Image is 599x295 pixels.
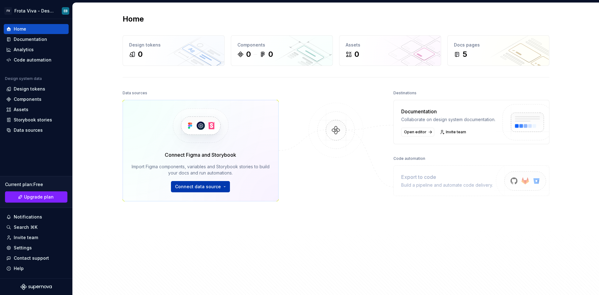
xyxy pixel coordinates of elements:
a: Components [4,94,69,104]
button: Connect data source [171,181,230,192]
button: Search ⌘K [4,222,69,232]
div: 0 [138,49,143,59]
div: Connect Figma and Storybook [165,151,236,159]
a: Invite team [438,128,469,136]
h2: Home [123,14,144,24]
div: Design tokens [129,42,218,48]
button: Notifications [4,212,69,222]
div: Code automation [14,57,51,63]
div: Invite team [14,234,38,241]
div: 0 [354,49,359,59]
a: Home [4,24,69,34]
button: Contact support [4,253,69,263]
div: Build a pipeline and automate code delivery. [401,182,493,188]
div: 0 [246,49,251,59]
div: Home [14,26,26,32]
a: Docs pages5 [447,35,549,66]
a: Documentation [4,34,69,44]
a: Data sources [4,125,69,135]
svg: Supernova Logo [21,284,52,290]
div: Components [14,96,41,102]
a: Analytics [4,45,69,55]
a: Open editor [401,128,434,136]
div: Current plan : Free [5,181,67,188]
div: 5 [463,49,467,59]
a: Code automation [4,55,69,65]
div: Export to code [401,173,493,181]
div: Design system data [5,76,42,81]
div: Analytics [14,47,34,53]
div: Help [14,265,24,272]
div: Import Figma components, variables and Storybook stories to build your docs and run automations. [132,164,270,176]
span: Connect data source [175,184,221,190]
span: Open editor [404,130,426,135]
div: 0 [268,49,273,59]
div: FV [4,7,12,15]
div: Docs pages [454,42,543,48]
div: Destinations [393,89,416,97]
a: Assets [4,105,69,115]
a: Upgrade plan [5,191,67,203]
div: Contact support [14,255,49,261]
span: Upgrade plan [24,194,54,200]
div: Data sources [14,127,43,133]
div: Assets [346,42,435,48]
div: Documentation [14,36,47,42]
a: Assets0 [339,35,441,66]
div: Components [237,42,326,48]
button: FVFrota Viva - Design SystemEB [1,4,71,17]
a: Invite team [4,233,69,243]
div: Frota Viva - Design System [14,8,54,14]
button: Help [4,263,69,273]
div: Code automation [393,154,425,163]
span: Invite team [446,130,466,135]
div: EB [64,8,68,13]
div: Documentation [401,108,495,115]
a: Storybook stories [4,115,69,125]
div: Design tokens [14,86,45,92]
a: Components00 [231,35,333,66]
a: Settings [4,243,69,253]
div: Search ⌘K [14,224,37,230]
div: Data sources [123,89,147,97]
div: Settings [14,245,32,251]
div: Notifications [14,214,42,220]
div: Storybook stories [14,117,52,123]
a: Design tokens0 [123,35,225,66]
div: Assets [14,106,28,113]
a: Design tokens [4,84,69,94]
div: Collaborate on design system documentation. [401,116,495,123]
